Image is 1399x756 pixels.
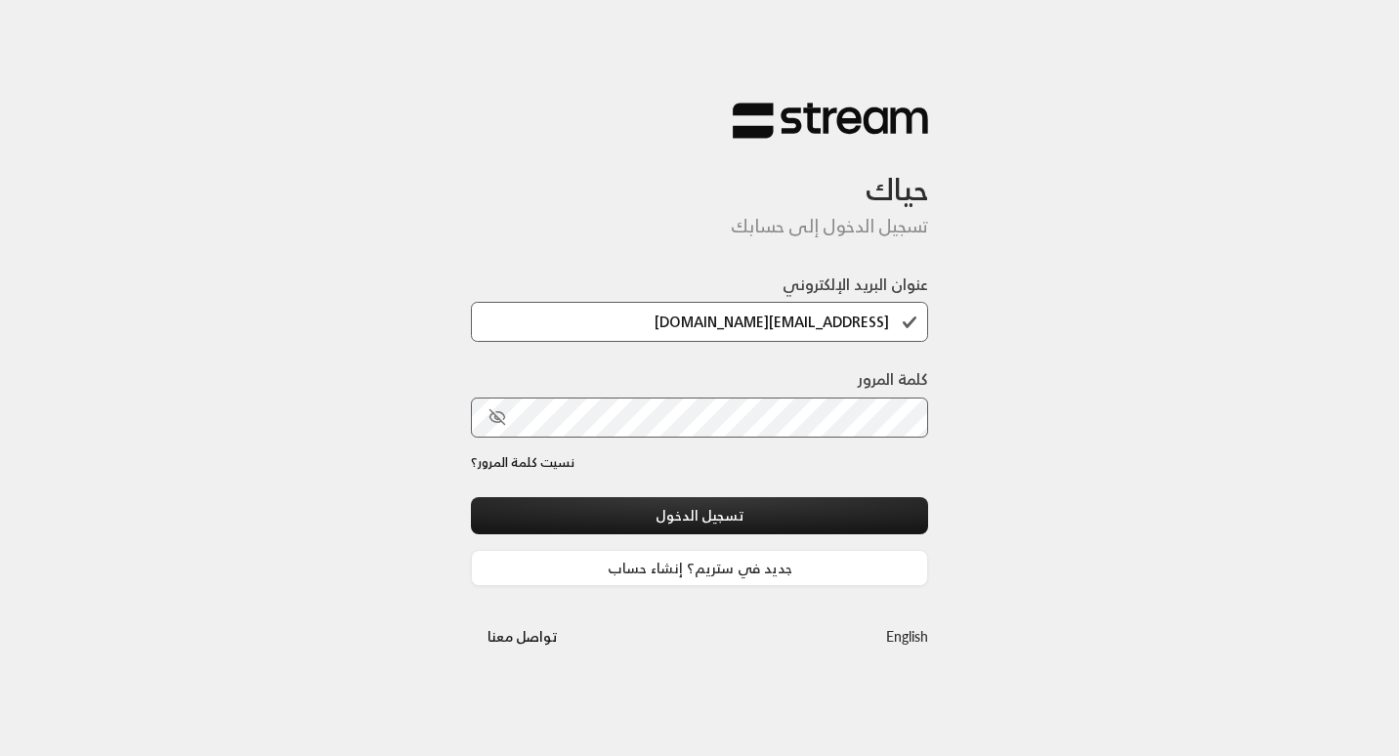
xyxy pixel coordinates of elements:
button: تسجيل الدخول [471,497,928,533]
a: جديد في ستريم؟ إنشاء حساب [471,550,928,586]
a: تواصل معنا [471,624,573,649]
label: عنوان البريد الإلكتروني [783,273,928,296]
img: Stream Logo [733,102,928,140]
button: تواصل معنا [471,618,573,654]
h3: حياك [471,140,928,207]
label: كلمة المرور [858,367,928,391]
input: اكتب بريدك الإلكتروني هنا [471,302,928,342]
a: نسيت كلمة المرور؟ [471,453,574,473]
h5: تسجيل الدخول إلى حسابك [471,216,928,237]
a: English [886,618,928,654]
button: toggle password visibility [481,400,514,434]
